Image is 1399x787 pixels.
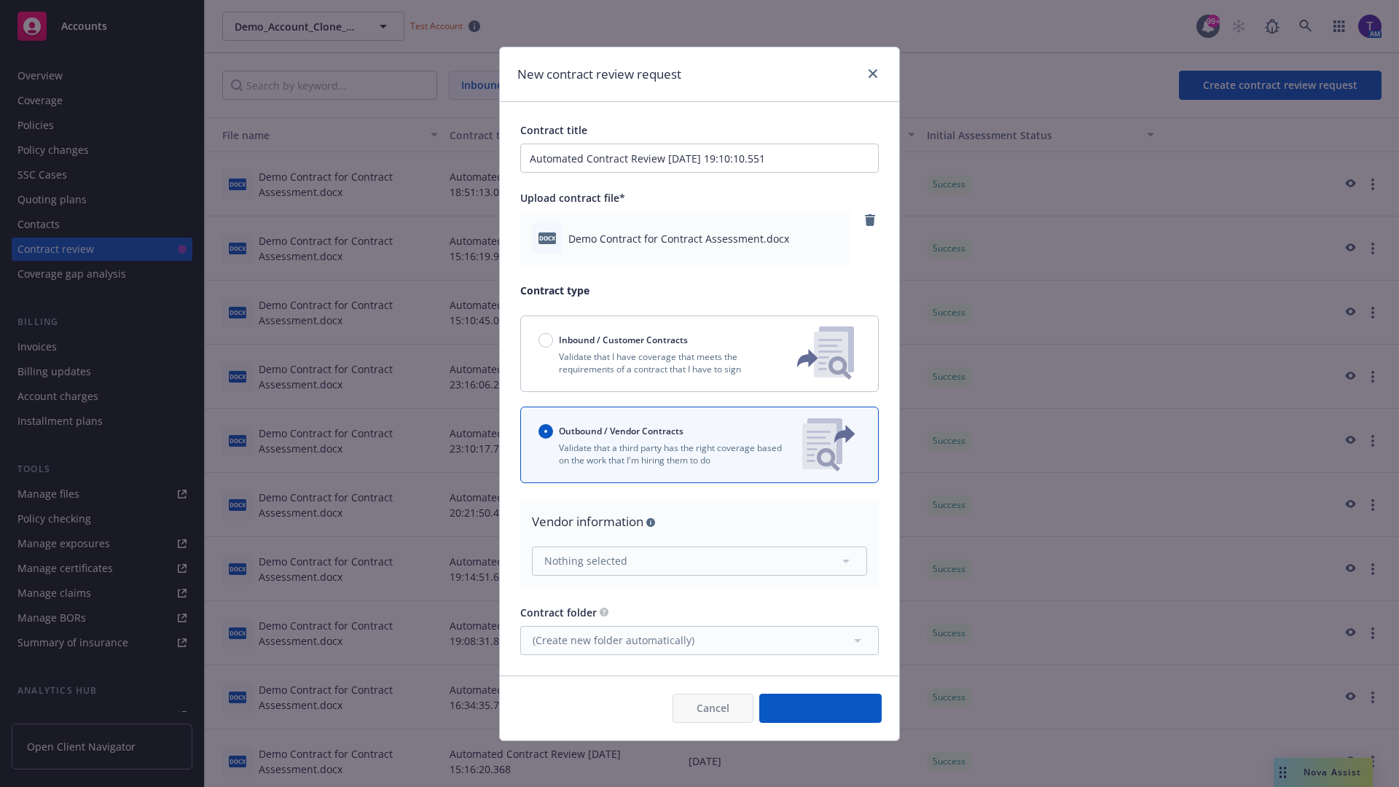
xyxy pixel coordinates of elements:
span: Outbound / Vendor Contracts [559,425,683,437]
p: Contract type [520,283,879,298]
p: Validate that a third party has the right coverage based on the work that I'm hiring them to do [538,442,791,466]
span: (Create new folder automatically) [533,633,694,648]
span: docx [538,232,556,243]
span: Cancel [697,701,729,715]
input: Enter a title for this contract [520,144,879,173]
button: Nothing selected [532,547,867,576]
div: Vendor information [532,512,867,531]
a: remove [861,211,879,229]
button: Outbound / Vendor ContractsValidate that a third party has the right coverage based on the work t... [520,407,879,483]
p: Validate that I have coverage that meets the requirements of a contract that I have to sign [538,351,773,375]
input: Inbound / Customer Contracts [538,333,553,348]
button: Cancel [673,694,753,723]
span: Contract title [520,123,587,137]
h1: New contract review request [517,65,681,84]
span: Inbound / Customer Contracts [559,334,688,346]
span: Contract folder [520,606,597,619]
span: Create request [783,701,858,715]
span: Nothing selected [544,553,627,568]
span: Upload contract file* [520,191,625,205]
button: Inbound / Customer ContractsValidate that I have coverage that meets the requirements of a contra... [520,316,879,392]
button: Create request [759,694,882,723]
span: Demo Contract for Contract Assessment.docx [568,231,789,246]
input: Outbound / Vendor Contracts [538,424,553,439]
a: close [864,65,882,82]
button: (Create new folder automatically) [520,626,879,655]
